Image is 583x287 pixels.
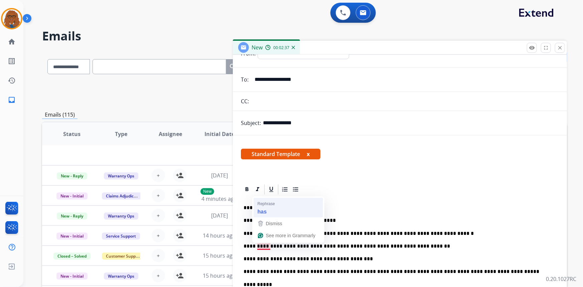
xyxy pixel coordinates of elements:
div: Underline [266,184,276,194]
button: + [152,249,165,262]
span: Customer Support [102,253,145,260]
span: New - Reply [57,212,87,220]
mat-icon: person_add [176,171,184,179]
p: Emails (115) [42,111,78,119]
span: Closed – Solved [53,253,91,260]
span: [DATE] [211,172,228,179]
span: Warranty Ops [104,212,138,220]
mat-icon: fullscreen [543,45,549,51]
span: 00:02:37 [273,45,289,50]
p: 0.20.1027RC [546,275,576,283]
span: Claims Adjudication [102,192,148,199]
button: + [152,269,165,282]
mat-icon: inbox [8,96,16,104]
span: + [157,211,160,220]
button: + [152,169,165,182]
span: [DATE] [211,212,228,219]
div: Bullet List [291,184,301,194]
div: Ordered List [280,184,290,194]
mat-icon: search [229,63,237,71]
span: Standard Template [241,149,320,159]
h2: Emails [42,29,567,43]
p: CC: [241,97,249,105]
div: Italic [253,184,263,194]
p: Subject: [241,119,261,127]
span: Warranty Ops [104,273,138,280]
p: To: [241,76,249,84]
div: Bold [242,184,252,194]
mat-icon: remove_red_eye [529,45,535,51]
img: avatar [2,9,21,28]
p: New [200,188,214,195]
button: + [152,229,165,242]
span: New - Initial [56,233,88,240]
span: 15 hours ago [203,272,236,279]
span: Type [115,130,127,138]
span: + [157,191,160,199]
mat-icon: person_add [176,191,184,199]
span: 15 hours ago [203,252,236,259]
mat-icon: person_add [176,252,184,260]
span: New - Reply [57,172,87,179]
mat-icon: person_add [176,272,184,280]
button: + [152,209,165,222]
span: + [157,252,160,260]
span: Status [63,130,81,138]
span: New - Initial [56,192,88,199]
mat-icon: home [8,38,16,46]
span: + [157,171,160,179]
mat-icon: list_alt [8,57,16,65]
mat-icon: close [557,45,563,51]
span: Warranty Ops [104,172,138,179]
mat-icon: person_add [176,211,184,220]
span: + [157,272,160,280]
button: x [307,150,310,158]
span: 14 hours ago [203,232,236,239]
span: New [252,44,263,51]
span: Assignee [159,130,182,138]
span: + [157,232,160,240]
span: Initial Date [204,130,235,138]
span: 4 minutes ago [201,195,237,202]
mat-icon: history [8,77,16,85]
mat-icon: person_add [176,232,184,240]
button: + [152,189,165,202]
span: Service Support [102,233,140,240]
span: New - Initial [56,273,88,280]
